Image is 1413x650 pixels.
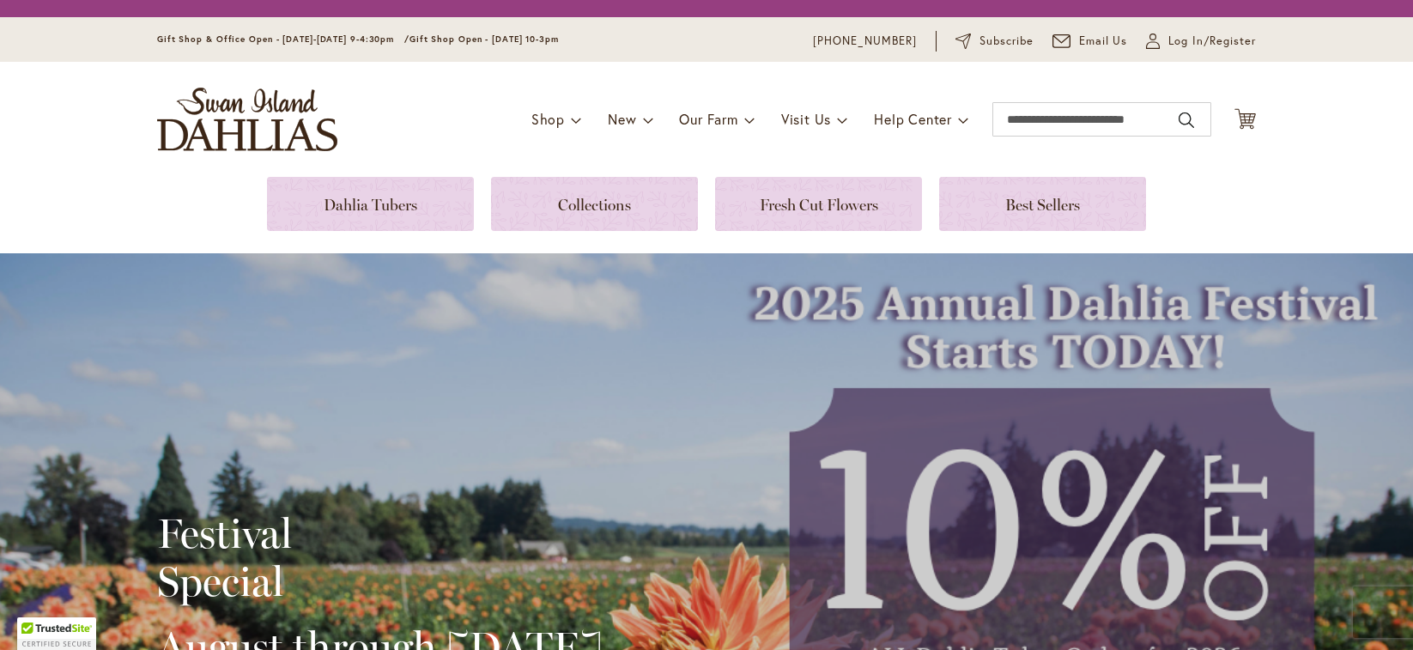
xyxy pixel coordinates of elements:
[874,110,952,128] span: Help Center
[781,110,831,128] span: Visit Us
[955,33,1034,50] a: Subscribe
[409,33,559,45] span: Gift Shop Open - [DATE] 10-3pm
[608,110,636,128] span: New
[813,33,917,50] a: [PHONE_NUMBER]
[157,33,409,45] span: Gift Shop & Office Open - [DATE]-[DATE] 9-4:30pm /
[157,88,337,151] a: store logo
[1079,33,1128,50] span: Email Us
[979,33,1034,50] span: Subscribe
[17,617,96,650] div: TrustedSite Certified
[679,110,737,128] span: Our Farm
[1146,33,1256,50] a: Log In/Register
[1179,106,1194,134] button: Search
[531,110,565,128] span: Shop
[157,509,603,605] h2: Festival Special
[1168,33,1256,50] span: Log In/Register
[1052,33,1128,50] a: Email Us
